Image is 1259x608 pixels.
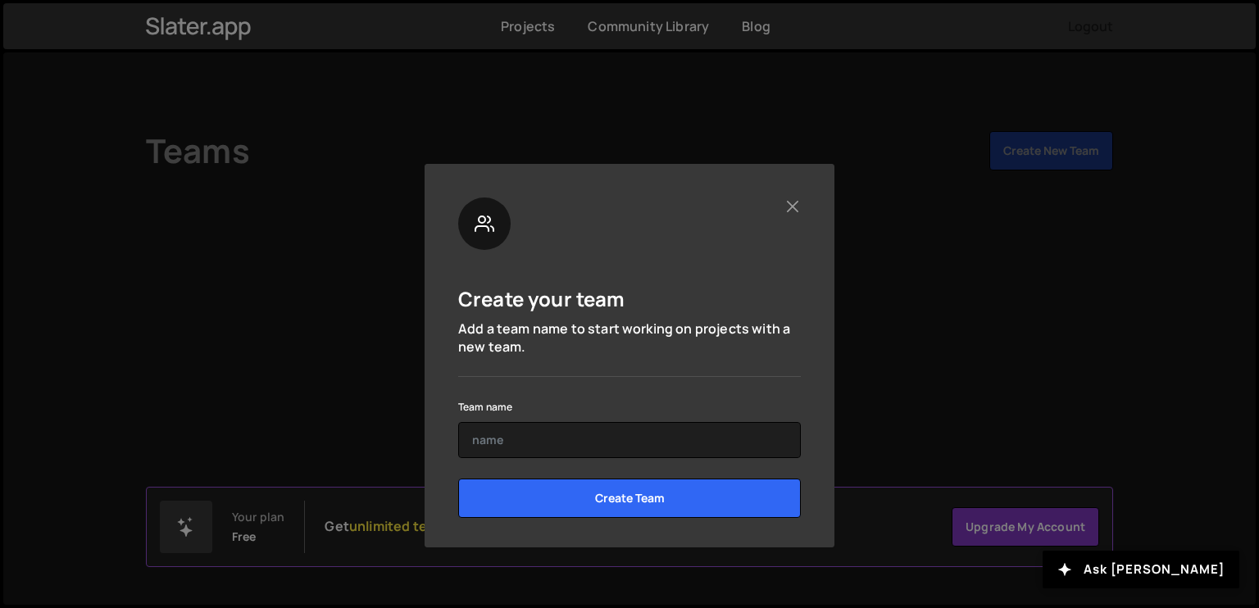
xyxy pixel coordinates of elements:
[458,399,512,415] label: Team name
[458,320,801,356] p: Add a team name to start working on projects with a new team.
[458,422,801,458] input: name
[784,197,801,215] button: Close
[458,479,801,518] input: Create Team
[458,286,625,311] h5: Create your team
[1043,551,1239,588] button: Ask [PERSON_NAME]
